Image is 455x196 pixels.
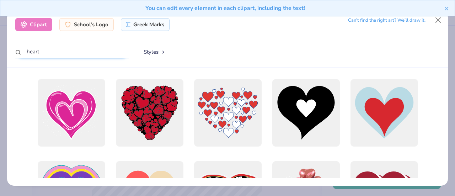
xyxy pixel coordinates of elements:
[15,45,129,58] input: Search by name
[15,18,52,31] div: Clipart
[59,18,114,31] div: School's Logo
[444,4,449,12] button: close
[136,45,173,59] button: Styles
[6,4,444,12] div: You can edit every element in each clipart, including the text!
[121,18,170,31] div: Greek Marks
